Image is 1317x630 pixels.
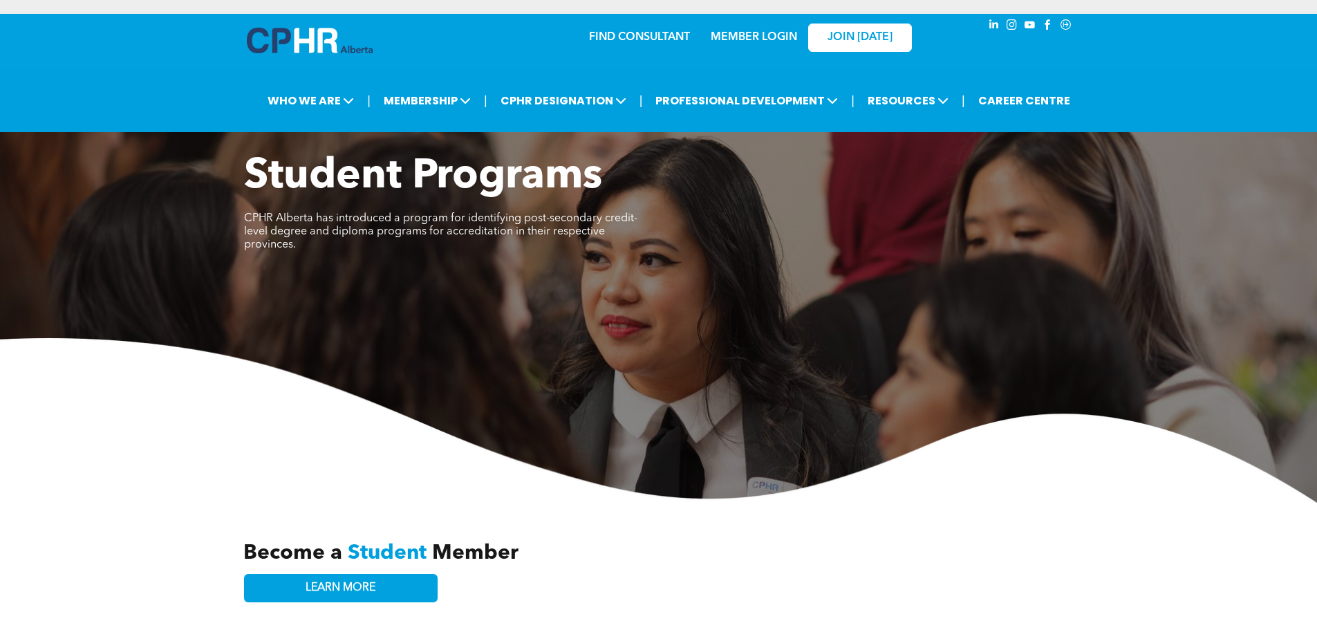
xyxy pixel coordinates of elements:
a: instagram [1005,17,1020,36]
span: RESOURCES [863,88,953,113]
span: LEARN MORE [306,582,375,595]
a: MEMBER LOGIN [711,32,797,43]
img: A blue and white logo for cp alberta [247,28,373,53]
li: | [851,86,854,115]
li: | [962,86,965,115]
a: LEARN MORE [244,574,438,602]
span: CPHR DESIGNATION [496,88,631,113]
a: facebook [1040,17,1056,36]
a: CAREER CENTRE [974,88,1074,113]
li: | [484,86,487,115]
a: youtube [1022,17,1038,36]
span: WHO WE ARE [263,88,358,113]
span: CPHR Alberta has introduced a program for identifying post-secondary credit-level degree and dipl... [244,213,637,250]
a: FIND CONSULTANT [589,32,690,43]
span: Member [432,543,519,564]
a: linkedin [987,17,1002,36]
a: Social network [1058,17,1074,36]
span: Student Programs [244,156,602,198]
span: Student [348,543,427,564]
li: | [639,86,643,115]
span: Become a [243,543,342,564]
span: MEMBERSHIP [380,88,475,113]
span: JOIN [DATE] [828,31,893,44]
span: PROFESSIONAL DEVELOPMENT [651,88,842,113]
li: | [367,86,371,115]
a: JOIN [DATE] [808,24,912,52]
